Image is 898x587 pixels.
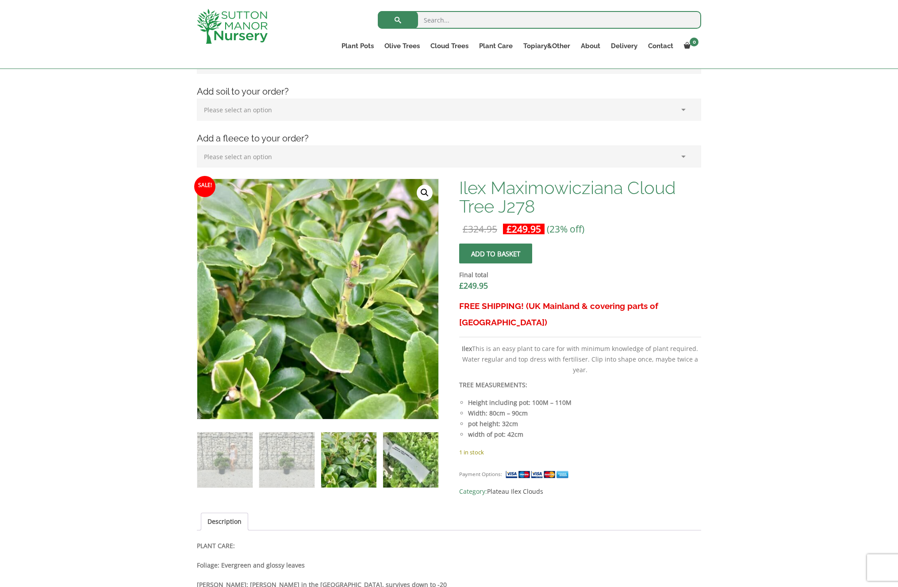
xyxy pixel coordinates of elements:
span: £ [507,223,512,235]
a: Contact [643,40,679,52]
img: Ilex Maximowicziana Cloud Tree J278 - Image 2 [259,432,315,488]
h4: Add soil to your order? [190,85,708,99]
h1: Ilex Maximowicziana Cloud Tree J278 [459,179,701,216]
strong: Width: 80cm – 90cm [468,409,528,417]
span: Sale! [194,176,215,197]
span: £ [459,280,464,291]
span: £ [463,223,468,235]
img: Ilex Maximowicziana Cloud Tree J278 - Image 3 [321,432,376,488]
p: This is an easy plant to care for with minimum knowledge of plant required. Water regular and top... [459,343,701,375]
span: 0 [690,38,698,46]
strong: Height including pot: 100M – 110M [468,398,572,407]
p: 1 in stock [459,447,701,457]
strong: pot height: 32cm [468,419,518,428]
img: Ilex Maximowicziana Cloud Tree J278 [197,432,253,488]
dt: Final total [459,270,701,280]
img: Ilex Maximowicziana Cloud Tree J278 - Image 4 [383,432,438,488]
strong: TREE MEASUREMENTS: [459,381,527,389]
a: View full-screen image gallery [417,185,433,201]
a: 0 [679,40,701,52]
bdi: 249.95 [459,280,488,291]
input: Search... [378,11,701,29]
img: logo [197,9,268,44]
a: Description [207,513,242,530]
button: Add to basket [459,244,532,263]
a: Cloud Trees [425,40,474,52]
img: payment supported [505,470,572,479]
span: Category: [459,486,701,497]
strong: width of pot: 42cm [468,430,523,438]
a: Topiary&Other [518,40,576,52]
strong: Foliage: Evergreen and glossy leaves [197,561,305,569]
a: Olive Trees [379,40,425,52]
a: Plateau Ilex Clouds [487,487,543,496]
a: Delivery [606,40,643,52]
bdi: 249.95 [507,223,541,235]
small: Payment Options: [459,471,502,477]
bdi: 324.95 [463,223,497,235]
a: Plant Care [474,40,518,52]
span: (23% off) [547,223,584,235]
h3: FREE SHIPPING! (UK Mainland & covering parts of [GEOGRAPHIC_DATA]) [459,298,701,331]
a: About [576,40,606,52]
a: Plant Pots [336,40,379,52]
h4: Add a fleece to your order? [190,132,708,145]
strong: PLANT CARE: [197,541,235,550]
b: Ilex [462,344,472,353]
